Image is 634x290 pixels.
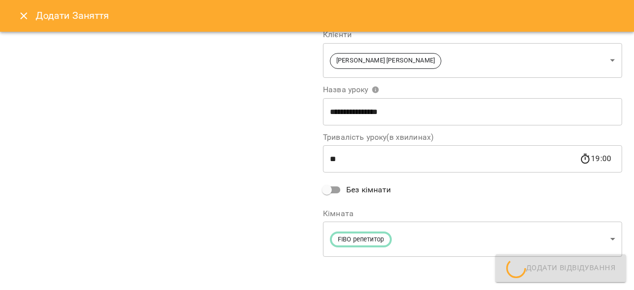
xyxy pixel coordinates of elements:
span: [PERSON_NAME] [PERSON_NAME] [330,56,441,65]
h6: Додати Заняття [36,8,622,23]
span: FIBO репетитор [332,235,390,244]
span: Без кімнати [346,184,391,196]
div: FIBO репетитор [323,222,622,257]
label: Кімната [323,210,622,218]
svg: Вкажіть назву уроку або виберіть клієнтів [371,86,379,94]
span: Назва уроку [323,86,379,94]
div: [PERSON_NAME] [PERSON_NAME] [323,43,622,78]
label: Тривалість уроку(в хвилинах) [323,133,622,141]
label: Клієнти [323,31,622,39]
button: Close [12,4,36,28]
